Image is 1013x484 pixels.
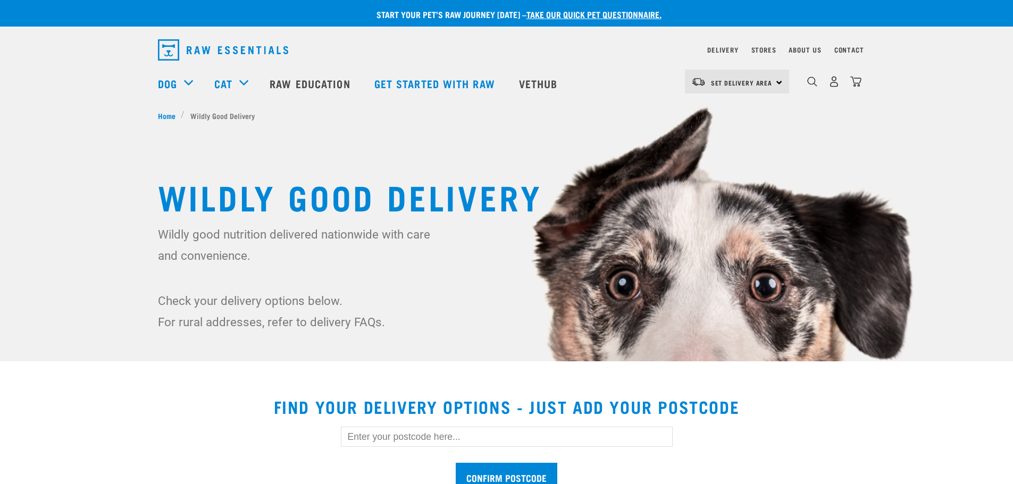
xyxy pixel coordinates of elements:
span: Home [158,110,175,121]
img: van-moving.png [691,77,706,87]
a: Get started with Raw [364,62,508,105]
a: Cat [214,75,232,91]
img: Raw Essentials Logo [158,39,288,61]
nav: dropdown navigation [149,35,864,65]
p: Check your delivery options below. For rural addresses, refer to delivery FAQs. [158,290,437,333]
h2: Find your delivery options - just add your postcode [13,397,1000,416]
a: Dog [158,75,177,91]
a: Raw Education [259,62,363,105]
p: Wildly good nutrition delivered nationwide with care and convenience. [158,224,437,266]
a: Home [158,110,181,121]
h1: Wildly Good Delivery [158,177,856,215]
a: Delivery [707,48,738,52]
a: take our quick pet questionnaire. [526,12,662,16]
a: Stores [751,48,776,52]
span: Set Delivery Area [711,81,773,84]
a: Vethub [508,62,571,105]
img: user.png [828,76,840,87]
a: Contact [834,48,864,52]
a: About Us [789,48,821,52]
img: home-icon@2x.png [850,76,861,87]
nav: breadcrumbs [158,110,856,121]
img: home-icon-1@2x.png [807,77,817,87]
input: Enter your postcode here... [341,427,673,447]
